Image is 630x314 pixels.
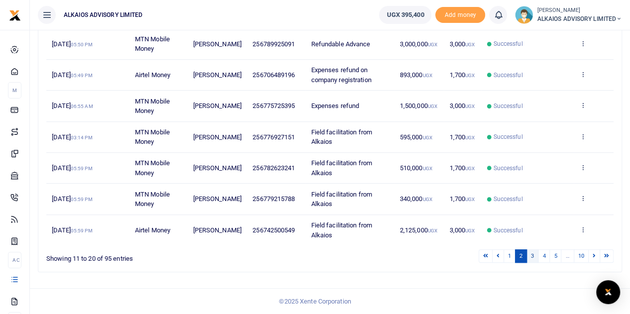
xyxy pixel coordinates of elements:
[449,102,475,109] span: 3,000
[8,252,21,268] li: Ac
[449,40,475,48] span: 3,000
[193,40,242,48] span: [PERSON_NAME]
[252,40,295,48] span: 256789925091
[311,191,372,208] span: Field facilitation from Alkaios
[449,71,475,79] span: 1,700
[526,249,538,263] a: 3
[193,71,242,79] span: [PERSON_NAME]
[193,195,242,203] span: [PERSON_NAME]
[538,249,550,263] a: 4
[400,40,437,48] span: 3,000,000
[493,195,522,204] span: Successful
[400,71,432,79] span: 893,000
[52,226,92,234] span: [DATE]
[135,128,170,146] span: MTN Mobile Money
[465,73,475,78] small: UGX
[465,166,475,171] small: UGX
[449,133,475,141] span: 1,700
[52,164,92,172] span: [DATE]
[71,73,93,78] small: 05:49 PM
[9,11,21,18] a: logo-small logo-large logo-large
[427,42,437,47] small: UGX
[465,197,475,202] small: UGX
[311,40,371,48] span: Refundable Advance
[493,226,522,235] span: Successful
[504,249,515,263] a: 1
[515,6,533,24] img: profile-user
[52,40,92,48] span: [DATE]
[71,197,93,202] small: 05:59 PM
[400,102,437,109] span: 1,500,000
[465,228,475,233] small: UGX
[193,133,242,141] span: [PERSON_NAME]
[71,104,93,109] small: 06:55 AM
[435,10,485,18] a: Add money
[493,71,522,80] span: Successful
[422,73,432,78] small: UGX
[449,226,475,234] span: 3,000
[60,10,146,19] span: ALKAIOS ADVISORY LIMITED
[193,226,242,234] span: [PERSON_NAME]
[379,6,431,24] a: UGX 395,400
[375,6,435,24] li: Wallet ballance
[252,226,295,234] span: 256742500549
[465,135,475,140] small: UGX
[515,6,622,24] a: profile-user [PERSON_NAME] ALKAIOS ADVISORY LIMITED
[493,132,522,141] span: Successful
[71,135,93,140] small: 03:14 PM
[71,228,93,233] small: 05:59 PM
[400,164,432,172] span: 510,000
[515,249,527,263] a: 2
[449,195,475,203] span: 1,700
[549,249,561,263] a: 5
[135,159,170,177] span: MTN Mobile Money
[386,10,424,20] span: UGX 395,400
[311,221,372,239] span: Field facilitation from Alkaios
[135,71,170,79] span: Airtel Money
[465,104,475,109] small: UGX
[596,280,620,304] div: Open Intercom Messenger
[422,135,432,140] small: UGX
[574,249,589,263] a: 10
[449,164,475,172] span: 1,700
[252,164,295,172] span: 256782623241
[252,71,295,79] span: 256706489196
[52,71,92,79] span: [DATE]
[193,102,242,109] span: [PERSON_NAME]
[135,226,170,234] span: Airtel Money
[311,159,372,177] span: Field facilitation from Alkaios
[135,191,170,208] span: MTN Mobile Money
[400,133,432,141] span: 595,000
[435,7,485,23] li: Toup your wallet
[311,66,372,84] span: Expenses refund on company registration
[465,42,475,47] small: UGX
[135,35,170,53] span: MTN Mobile Money
[422,166,432,171] small: UGX
[9,9,21,21] img: logo-small
[435,7,485,23] span: Add money
[252,133,295,141] span: 256776927151
[537,6,622,15] small: [PERSON_NAME]
[427,228,437,233] small: UGX
[400,226,437,234] span: 2,125,000
[311,102,360,109] span: Expenses refund
[52,195,92,203] span: [DATE]
[71,166,93,171] small: 05:59 PM
[537,14,622,23] span: ALKAIOS ADVISORY LIMITED
[71,42,93,47] small: 05:50 PM
[8,82,21,99] li: M
[52,133,92,141] span: [DATE]
[493,164,522,173] span: Successful
[427,104,437,109] small: UGX
[193,164,242,172] span: [PERSON_NAME]
[252,102,295,109] span: 256775725395
[252,195,295,203] span: 256779215788
[135,98,170,115] span: MTN Mobile Money
[46,248,279,264] div: Showing 11 to 20 of 95 entries
[400,195,432,203] span: 340,000
[493,102,522,110] span: Successful
[52,102,93,109] span: [DATE]
[311,128,372,146] span: Field facilitation from Alkaios
[493,39,522,48] span: Successful
[422,197,432,202] small: UGX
